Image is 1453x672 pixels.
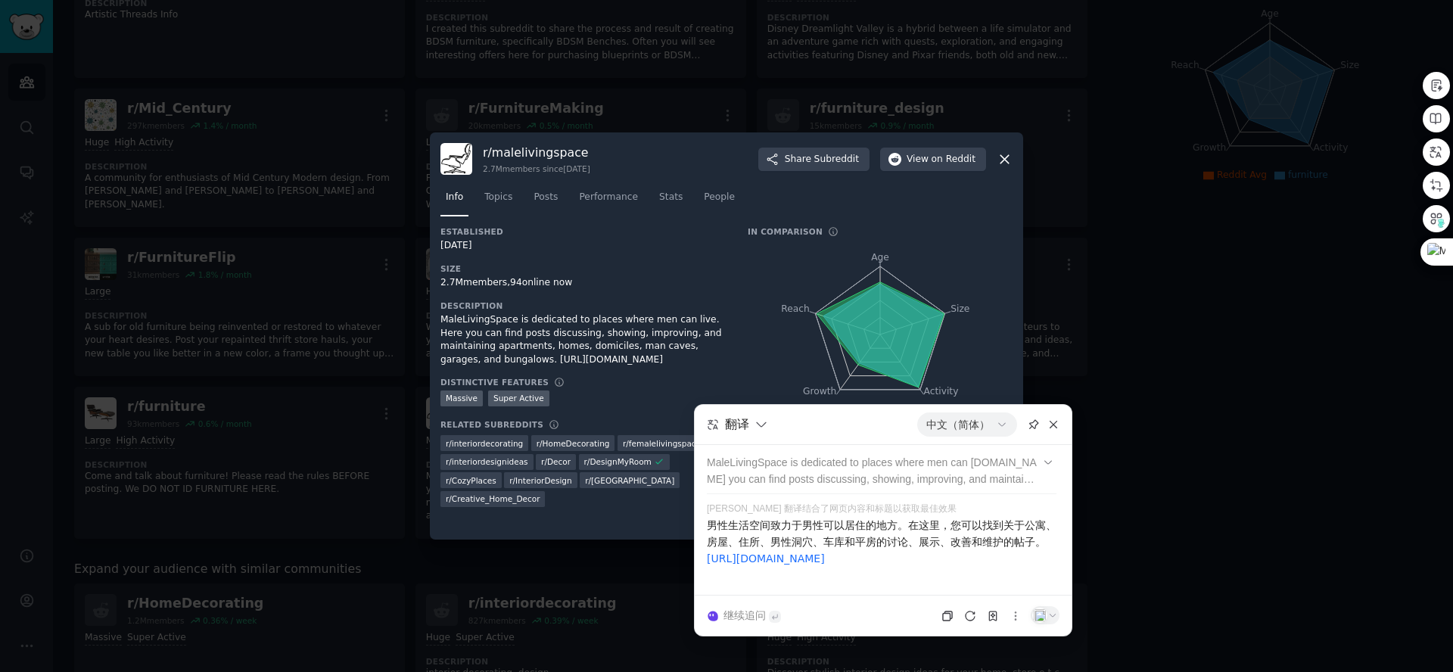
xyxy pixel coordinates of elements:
div: Massive [440,390,483,406]
button: Viewon Reddit [880,148,986,172]
span: on Reddit [932,153,975,166]
a: Topics [479,185,518,216]
h3: Description [440,300,726,311]
tspan: Activity [924,387,959,397]
div: MaleLivingSpace is dedicated to places where men can live. Here you can find posts discussing, sh... [440,313,726,366]
span: Subreddit [814,153,859,166]
span: Topics [484,191,512,204]
span: r/ interiordecorating [446,438,523,449]
h3: Related Subreddits [440,419,543,430]
span: r/ CozyPlaces [446,475,496,486]
a: Stats [654,185,688,216]
a: Info [440,185,468,216]
div: 2.7M members since [DATE] [483,163,590,174]
span: Performance [579,191,638,204]
span: Share [785,153,859,166]
span: r/ femalelivingspace [623,438,701,449]
span: View [907,153,975,166]
tspan: Age [871,252,889,263]
tspan: Growth [803,387,836,397]
h3: Established [440,226,726,237]
span: r/ Decor [541,456,571,467]
a: Posts [528,185,563,216]
span: r/ Creative_Home_Decor [446,493,540,504]
span: Info [446,191,463,204]
span: Posts [534,191,558,204]
span: r/ DesignMyRoom [584,456,652,467]
span: Stats [659,191,683,204]
div: Super Active [488,390,549,406]
a: Performance [574,185,643,216]
h3: Size [440,263,726,274]
img: malelivingspace [440,143,472,175]
h3: Distinctive Features [440,377,549,387]
h3: In Comparison [748,226,823,237]
span: People [704,191,735,204]
div: 2.7M members, 94 online now [440,276,726,290]
a: People [698,185,740,216]
span: r/ InteriorDesign [509,475,571,486]
span: r/ interiordesignideas [446,456,528,467]
span: r/ HomeDecorating [537,438,610,449]
h3: r/ malelivingspace [483,145,590,160]
button: ShareSubreddit [758,148,870,172]
tspan: Reach [781,303,810,314]
span: r/ [GEOGRAPHIC_DATA] [585,475,674,486]
div: [DATE] [440,239,726,253]
tspan: Size [951,303,969,314]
